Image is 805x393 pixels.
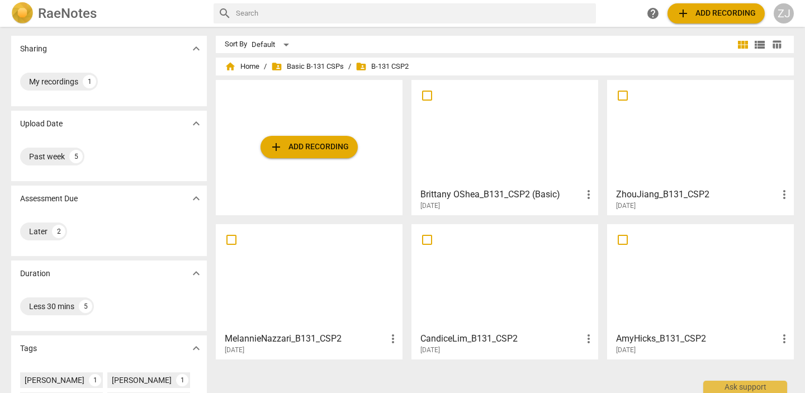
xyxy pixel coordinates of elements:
[420,188,582,201] h3: Brittany OShea_B131_CSP2 (Basic)
[83,75,96,88] div: 1
[188,190,205,207] button: Show more
[218,7,231,20] span: search
[264,63,267,71] span: /
[29,76,78,87] div: My recordings
[52,225,65,238] div: 2
[420,345,440,355] span: [DATE]
[735,36,751,53] button: Tile view
[415,228,594,354] a: CandiceLim_B131_CSP2[DATE]
[751,36,768,53] button: List view
[778,188,791,201] span: more_vert
[415,84,594,210] a: Brittany OShea_B131_CSP2 (Basic)[DATE]
[420,332,582,345] h3: CandiceLim_B131_CSP2
[616,188,778,201] h3: ZhouJiang_B131_CSP2
[69,150,83,163] div: 5
[190,117,203,130] span: expand_more
[225,61,236,72] span: home
[25,375,84,386] div: [PERSON_NAME]
[771,39,782,50] span: table_chart
[261,136,358,158] button: Upload
[188,265,205,282] button: Show more
[252,36,293,54] div: Default
[616,332,778,345] h3: AmyHicks_B131_CSP2
[190,192,203,205] span: expand_more
[774,3,794,23] button: ZJ
[176,374,188,386] div: 1
[582,332,595,345] span: more_vert
[582,188,595,201] span: more_vert
[29,301,74,312] div: Less 30 mins
[667,3,765,23] button: Upload
[676,7,756,20] span: Add recording
[188,115,205,132] button: Show more
[356,61,409,72] span: B-131 CSP2
[112,375,172,386] div: [PERSON_NAME]
[89,374,101,386] div: 1
[188,40,205,57] button: Show more
[29,226,48,237] div: Later
[271,61,344,72] span: Basic B-131 CSPs
[768,36,785,53] button: Table view
[616,201,636,211] span: [DATE]
[11,2,205,25] a: LogoRaeNotes
[703,381,787,393] div: Ask support
[611,228,790,354] a: AmyHicks_B131_CSP2[DATE]
[646,7,660,20] span: help
[20,193,78,205] p: Assessment Due
[643,3,663,23] a: Help
[79,300,92,313] div: 5
[20,343,37,354] p: Tags
[190,42,203,55] span: expand_more
[616,345,636,355] span: [DATE]
[11,2,34,25] img: Logo
[20,118,63,130] p: Upload Date
[20,268,50,280] p: Duration
[269,140,283,154] span: add
[220,228,399,354] a: MelannieNazzari_B131_CSP2[DATE]
[736,38,750,51] span: view_module
[271,61,282,72] span: folder_shared
[190,267,203,280] span: expand_more
[753,38,766,51] span: view_list
[386,332,400,345] span: more_vert
[38,6,97,21] h2: RaeNotes
[20,43,47,55] p: Sharing
[420,201,440,211] span: [DATE]
[348,63,351,71] span: /
[611,84,790,210] a: ZhouJiang_B131_CSP2[DATE]
[778,332,791,345] span: more_vert
[236,4,591,22] input: Search
[190,342,203,355] span: expand_more
[225,40,247,49] div: Sort By
[188,340,205,357] button: Show more
[29,151,65,162] div: Past week
[356,61,367,72] span: folder_shared
[269,140,349,154] span: Add recording
[225,61,259,72] span: Home
[225,332,386,345] h3: MelannieNazzari_B131_CSP2
[225,345,244,355] span: [DATE]
[676,7,690,20] span: add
